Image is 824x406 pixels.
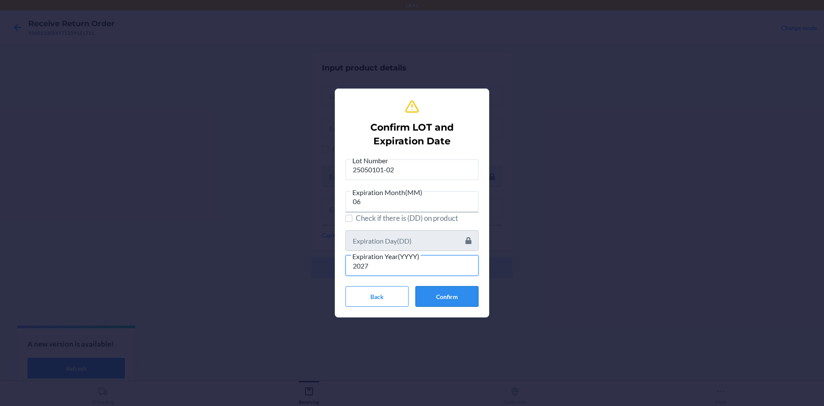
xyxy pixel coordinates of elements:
[345,191,479,212] input: Expiration Month(MM)
[351,188,424,197] span: Expiration Month(MM)
[345,286,409,307] button: Back
[345,230,479,251] input: Expiration Day(DD)
[349,121,475,148] h2: Confirm LOT and Expiration Date
[351,156,389,165] span: Lot Number
[345,159,479,180] input: Lot Number
[356,213,479,224] span: Check if there is (DD) on product
[415,286,479,307] button: Confirm
[351,252,421,261] span: Expiration Year(YYYY)
[345,255,479,276] input: Expiration Year(YYYY)
[345,215,352,222] input: Check if there is (DD) on product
